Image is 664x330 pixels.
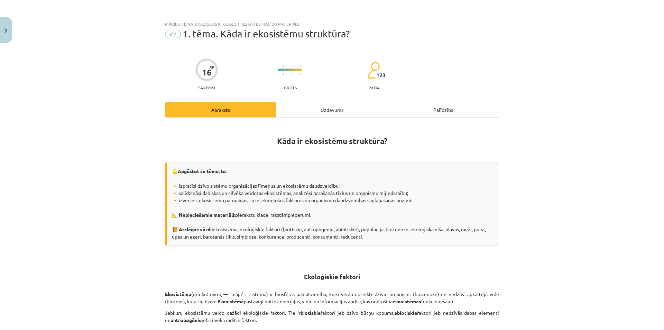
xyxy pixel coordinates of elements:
[172,212,235,218] b: 📐 Nepieciešamie materiāli:
[165,21,499,26] div: Mācību tēma: Bioloģijas 9. klases 1. ieskaites mācību materiāls
[165,162,499,246] div: 💪 🔸 izpratīsi dzīvo sistēmu organizācijas līmeņus un ekosistēmu daudzveidību; 🔸 salīdzināsi dabis...
[165,291,499,305] p: (grieķu: οἶκος — 'māja' + sistēma) ir biosfēras pamatvienība, kuru veido noteikti dzīvie organism...
[293,73,294,75] img: icon-short-line-57e1e144782c952c97e751825c79c345078a6d821885a25fce030b3d8c18986b.svg
[218,298,244,304] b: Ekosistēmā
[304,273,360,280] b: Ekoloģiskie faktori
[286,65,287,67] img: icon-short-line-57e1e144782c952c97e751825c79c345078a6d821885a25fce030b3d8c18986b.svg
[279,65,280,67] img: icon-short-line-57e1e144782c952c97e751825c79c345078a6d821885a25fce030b3d8c18986b.svg
[300,65,301,67] img: icon-short-line-57e1e144782c952c97e751825c79c345078a6d821885a25fce030b3d8c18986b.svg
[195,85,218,90] p: Saņemsi
[284,85,297,90] p: Grūts
[210,65,214,69] span: XP
[277,136,387,146] strong: Kāda ir ekosistēmu struktūra?
[165,309,499,324] p: Jebkuru ekosistēmu veido dažādi ekoloģiskie faktori. Tie ir faktori jeb dzīvo būtņu kopums, fakto...
[376,72,386,78] span: 123
[165,30,181,38] span: #2
[301,310,321,316] b: biotiskie
[368,62,380,79] img: students-c634bb4e5e11cddfef0936a35e636f08e4e9abd3cc4e673bd6f9a4125e45ecb1.svg
[300,73,301,75] img: icon-short-line-57e1e144782c952c97e751825c79c345078a6d821885a25fce030b3d8c18986b.svg
[202,68,212,77] div: 16
[279,73,280,75] img: icon-short-line-57e1e144782c952c97e751825c79c345078a6d821885a25fce030b3d8c18986b.svg
[283,73,284,75] img: icon-short-line-57e1e144782c952c97e751825c79c345078a6d821885a25fce030b3d8c18986b.svg
[368,85,379,90] p: pilda
[4,28,7,33] img: icon-close-lesson-0947bae3869378f0d4975bcd49f059093ad1ed9edebbc8119c70593378902aed.svg
[172,226,213,232] b: 📙 Atslēgas vārdi:
[286,73,287,75] img: icon-short-line-57e1e144782c952c97e751825c79c345078a6d821885a25fce030b3d8c18986b.svg
[293,65,294,67] img: icon-short-line-57e1e144782c952c97e751825c79c345078a6d821885a25fce030b3d8c18986b.svg
[165,291,191,297] b: Ekosistēma
[183,28,350,39] span: 1. tēma. Kāda ir ekosistēmu struktūra?
[283,65,284,67] img: icon-short-line-57e1e144782c952c97e751825c79c345078a6d821885a25fce030b3d8c18986b.svg
[165,102,276,117] div: Apraksts
[178,168,227,174] strong: Apgūstot šo tēmu, tu:
[388,102,499,117] div: Palīdzība
[276,102,388,117] div: Uzdevums
[394,310,417,316] b: abiotiskie
[393,298,421,304] b: ekosistēmas
[170,317,202,323] b: antropogēnie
